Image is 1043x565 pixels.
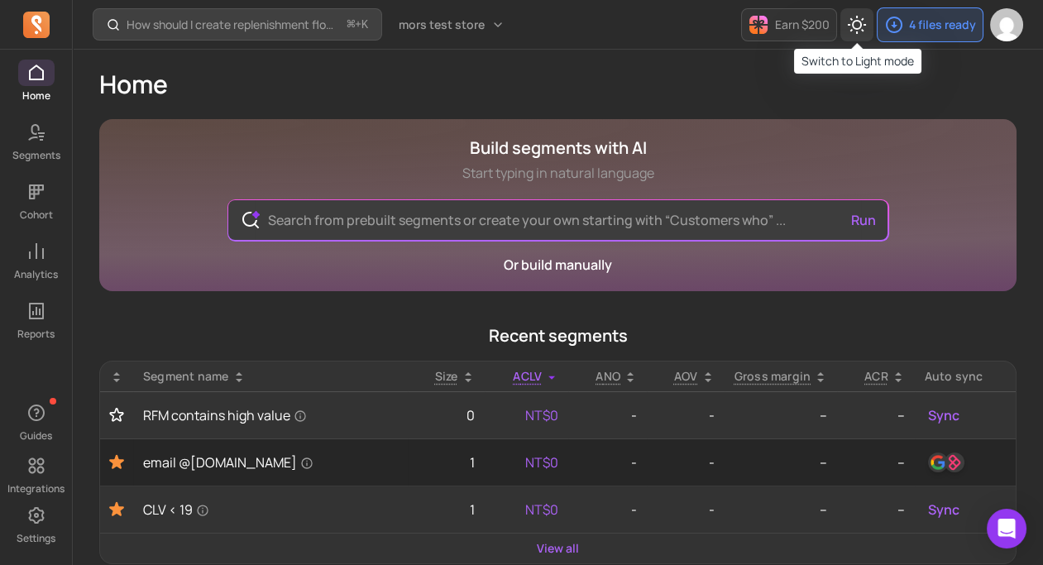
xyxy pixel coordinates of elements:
[990,8,1023,41] img: avatar
[435,368,458,384] span: Size
[909,17,976,33] p: 4 files ready
[462,163,654,183] p: Start typing in natural language
[17,532,55,545] p: Settings
[864,368,888,385] p: ACR
[925,449,968,476] button: googlesendlane
[110,500,123,520] button: Toggle favorite
[18,396,55,446] button: Guides
[418,500,475,520] p: 1
[657,500,715,520] p: -
[99,69,1017,99] h1: Home
[110,452,123,472] button: Toggle favorite
[734,368,811,385] p: Gross margin
[20,429,52,443] p: Guides
[734,500,828,520] p: --
[143,500,209,520] span: CLV < 19
[513,368,542,384] span: ACLV
[361,18,368,31] kbd: K
[925,368,1006,385] div: Auto sync
[143,368,398,385] div: Segment name
[143,452,313,472] span: email @[DOMAIN_NAME]
[22,89,50,103] p: Home
[928,500,959,520] span: Sync
[347,16,368,33] span: +
[734,405,828,425] p: --
[504,256,612,274] a: Or build manually
[143,452,398,472] a: email @[DOMAIN_NAME]
[93,8,382,41] button: How should I create replenishment flows?⌘+K
[14,268,58,281] p: Analytics
[495,405,559,425] p: NT$0
[418,452,475,472] p: 1
[495,452,559,472] p: NT$0
[741,8,837,41] button: Earn $200
[840,8,873,41] button: Toggle dark mode
[877,7,983,42] button: 4 files ready
[847,452,905,472] p: --
[399,17,485,33] span: mors test store
[389,10,514,40] button: mors test store
[987,509,1026,548] div: Open Intercom Messenger
[657,452,715,472] p: -
[844,203,883,237] button: Run
[20,208,53,222] p: Cohort
[775,17,830,33] p: Earn $200
[674,368,698,385] p: AOV
[495,500,559,520] p: NT$0
[143,405,398,425] a: RFM contains high value
[418,405,475,425] p: 0
[17,328,55,341] p: Reports
[578,405,637,425] p: -
[578,452,637,472] p: -
[143,500,398,520] a: CLV < 19
[143,405,307,425] span: RFM contains high value
[596,368,620,384] span: ANO
[12,149,60,162] p: Segments
[578,500,637,520] p: -
[347,15,356,36] kbd: ⌘
[127,17,341,33] p: How should I create replenishment flows?
[462,136,654,160] h1: Build segments with AI
[928,405,959,425] span: Sync
[847,405,905,425] p: --
[537,540,579,557] a: View all
[928,452,948,472] img: google
[99,324,1017,347] p: Recent segments
[925,402,963,429] button: Sync
[945,452,964,472] img: sendlane
[657,405,715,425] p: -
[255,200,861,240] input: Search from prebuilt segments or create your own starting with “Customers who” ...
[7,482,65,496] p: Integrations
[925,496,963,523] button: Sync
[847,500,905,520] p: --
[110,407,123,424] button: Toggle favorite
[734,452,828,472] p: --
